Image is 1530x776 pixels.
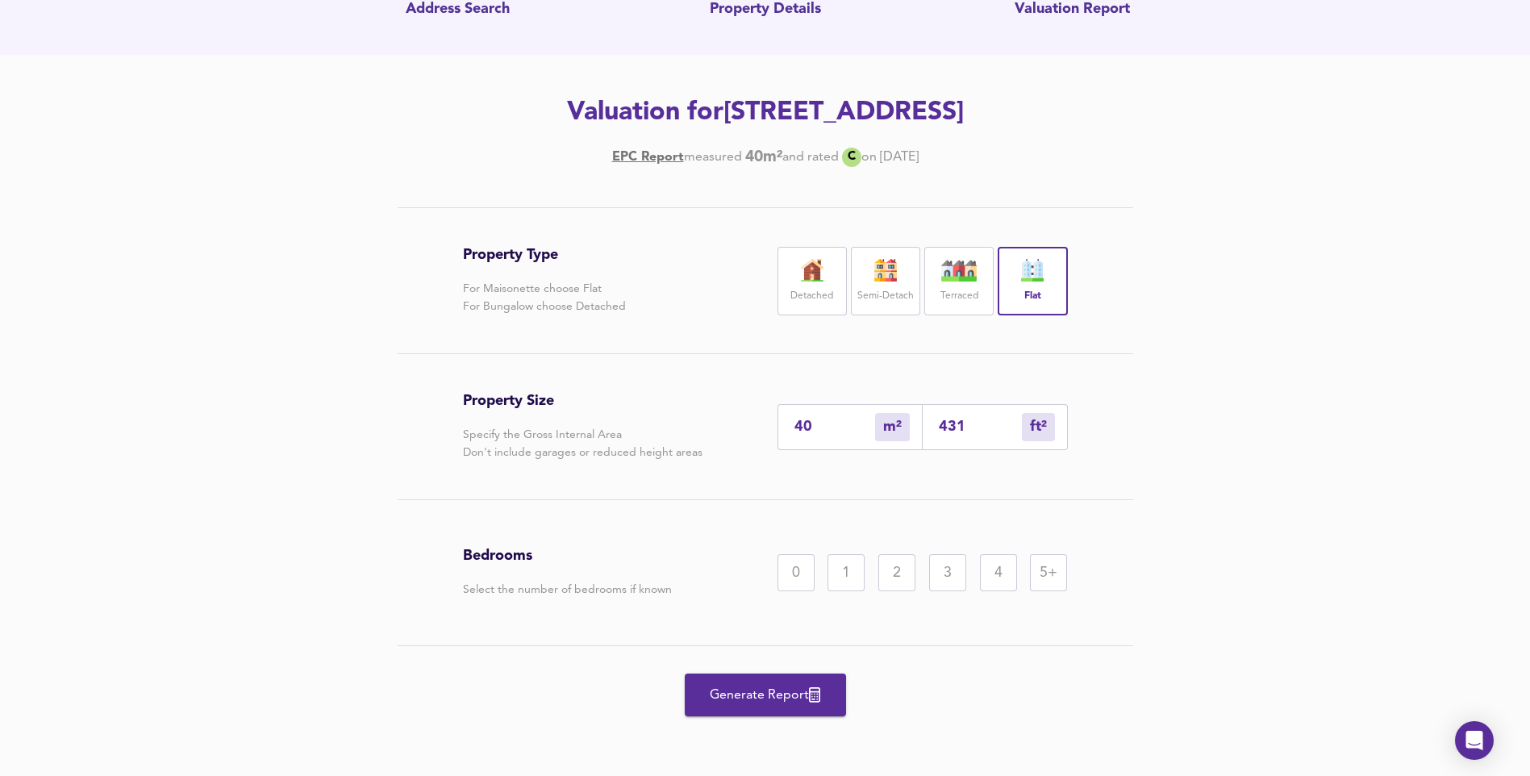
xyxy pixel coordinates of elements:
[940,286,978,307] label: Terraced
[851,247,920,315] div: Semi-Detach
[865,259,906,282] img: house-icon
[998,247,1067,315] div: Flat
[924,247,994,315] div: Terraced
[701,684,830,707] span: Generate Report
[875,413,910,441] div: m²
[878,554,915,591] div: 2
[939,419,1022,436] input: Sqft
[612,148,684,166] a: EPC Report
[790,286,833,307] label: Detached
[939,259,979,282] img: house-icon
[309,95,1222,131] h2: Valuation for [STREET_ADDRESS]
[782,148,839,166] div: and rated
[857,286,914,307] label: Semi-Detach
[929,554,966,591] div: 3
[792,259,832,282] img: house-icon
[778,247,847,315] div: Detached
[842,148,861,167] div: C
[1455,721,1494,760] div: Open Intercom Messenger
[828,554,865,591] div: 1
[1012,259,1053,282] img: flat-icon
[463,581,672,599] p: Select the number of bedrooms if known
[463,426,702,461] p: Specify the Gross Internal Area Don't include garages or reduced height areas
[1022,413,1055,441] div: m²
[1024,286,1041,307] label: Flat
[463,280,626,315] p: For Maisonette choose Flat For Bungalow choose Detached
[794,419,875,436] input: Enter sqm
[684,148,742,166] div: measured
[778,554,815,591] div: 0
[745,148,782,166] b: 40 m²
[612,148,919,167] div: [DATE]
[861,148,877,166] div: on
[685,674,846,716] button: Generate Report
[463,246,626,264] h3: Property Type
[463,547,672,565] h3: Bedrooms
[1030,554,1067,591] div: 5+
[463,392,702,410] h3: Property Size
[980,554,1017,591] div: 4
